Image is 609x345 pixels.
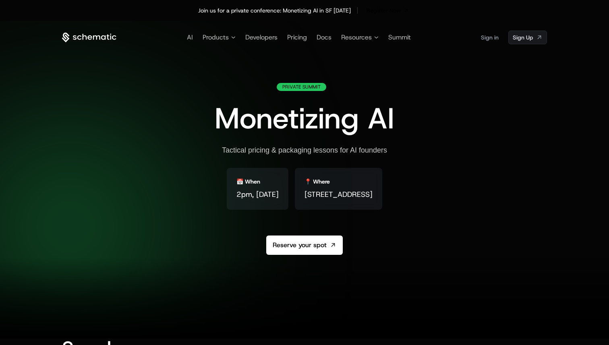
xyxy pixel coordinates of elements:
[317,33,331,41] a: Docs
[266,236,343,255] a: Reserve your spot
[198,6,351,14] div: Join us for a private conference: Monetizing AI in SF [DATE]
[203,33,229,42] span: Products
[513,33,533,41] span: Sign Up
[222,146,387,155] div: Tactical pricing & packaging lessons for AI founders
[236,178,260,186] div: 📅 When
[508,31,547,44] a: [object Object]
[304,189,373,200] span: [STREET_ADDRESS]
[364,5,411,16] a: [object Object]
[367,6,401,14] span: Register Now
[277,83,326,91] div: Private Summit
[304,178,330,186] div: 📍 Where
[187,33,193,41] a: AI
[236,189,279,200] span: 2pm, [DATE]
[245,33,278,41] a: Developers
[341,33,372,42] span: Resources
[388,33,411,41] a: Summit
[215,99,394,138] span: Monetizing AI
[481,31,499,44] a: Sign in
[287,33,307,41] a: Pricing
